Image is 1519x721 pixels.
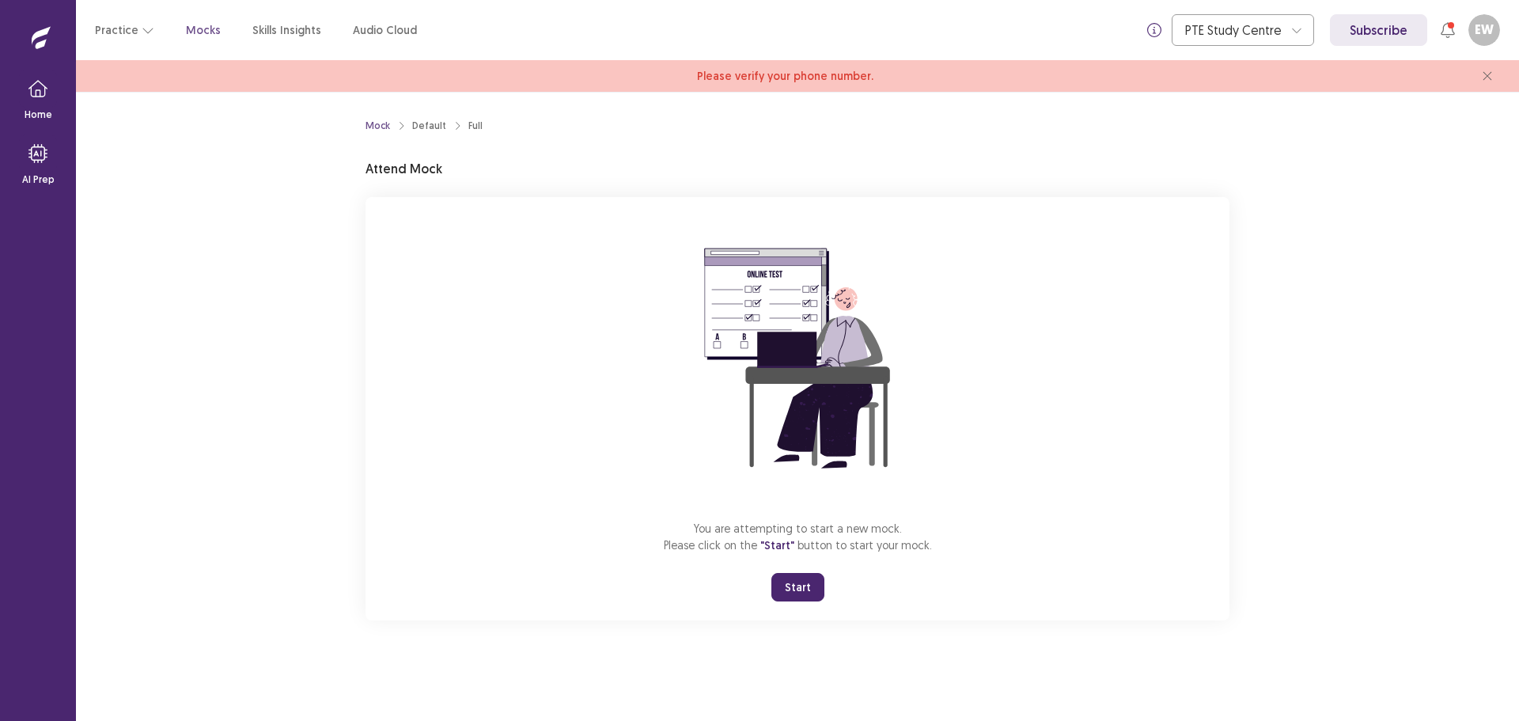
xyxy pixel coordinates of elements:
[25,108,52,122] p: Home
[664,520,932,554] p: You are attempting to start a new mock. Please click on the button to start your mock.
[468,119,483,133] div: Full
[1330,14,1427,46] a: Subscribe
[366,119,483,133] nav: breadcrumb
[412,119,446,133] div: Default
[366,119,390,133] a: Mock
[252,22,321,39] a: Skills Insights
[1468,14,1500,46] button: EW
[1185,15,1283,45] div: PTE Study Centre
[1475,63,1500,89] button: close
[1140,16,1169,44] button: info
[353,22,417,39] a: Audio Cloud
[22,173,55,187] p: AI Prep
[186,22,221,39] a: Mocks
[760,538,794,552] span: "Start"
[697,68,873,85] span: Please verify your phone number.
[655,216,940,501] img: attend-mock
[771,573,824,601] button: Start
[95,16,154,44] button: Practice
[366,159,442,178] p: Attend Mock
